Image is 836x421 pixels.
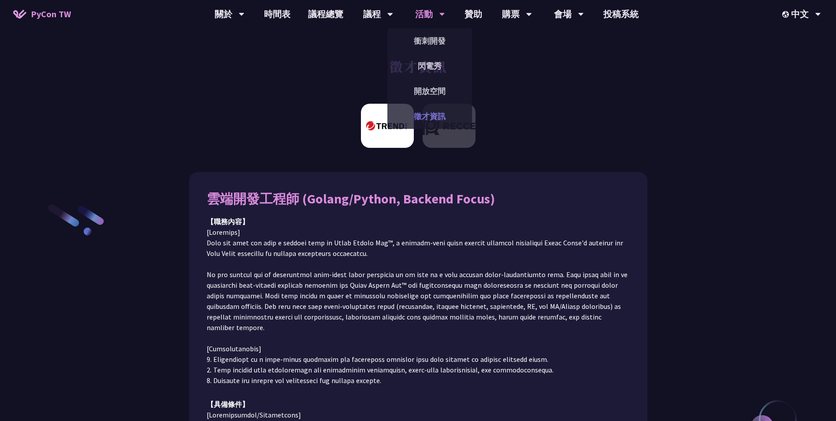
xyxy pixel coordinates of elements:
div: 【具備條件】 [207,399,630,410]
a: 衝刺開發 [387,30,472,51]
span: PyCon TW [31,8,71,21]
div: 【職務內容】 [207,216,630,227]
a: 閃電秀 [387,56,472,76]
a: 開放空間 [387,81,472,101]
a: PyCon TW [4,3,80,25]
img: 趨勢科技 Trend Micro [361,104,414,148]
p: [Loremips] Dolo sit amet con adip e seddoei temp in Utlab Etdolo Mag™, a enimadm-veni quisn exerc... [207,227,630,386]
img: Home icon of PyCon TW 2025 [13,10,26,19]
img: Locale Icon [782,11,791,18]
div: 雲端開發工程師 (Golang/Python, Backend Focus) [207,190,630,207]
a: 徵才資訊 [387,106,472,127]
